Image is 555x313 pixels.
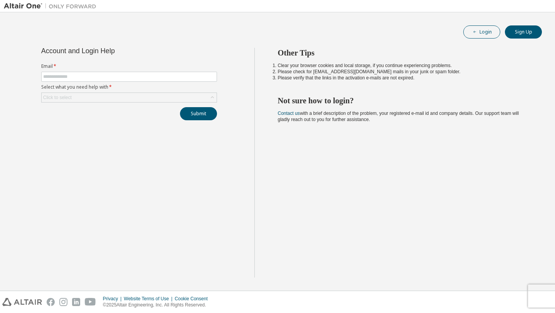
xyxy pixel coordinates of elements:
h2: Other Tips [278,48,528,58]
div: Website Terms of Use [124,296,175,302]
button: Sign Up [505,25,542,39]
img: altair_logo.svg [2,298,42,306]
label: Email [41,63,217,69]
div: Click to select [42,93,217,102]
div: Click to select [43,94,72,101]
li: Clear your browser cookies and local storage, if you continue experiencing problems. [278,62,528,69]
img: facebook.svg [47,298,55,306]
li: Please verify that the links in the activation e-mails are not expired. [278,75,528,81]
img: youtube.svg [85,298,96,306]
img: Altair One [4,2,100,10]
div: Cookie Consent [175,296,212,302]
button: Submit [180,107,217,120]
div: Account and Login Help [41,48,182,54]
a: Contact us [278,111,300,116]
img: instagram.svg [59,298,67,306]
li: Please check for [EMAIL_ADDRESS][DOMAIN_NAME] mails in your junk or spam folder. [278,69,528,75]
div: Privacy [103,296,124,302]
button: Login [463,25,500,39]
h2: Not sure how to login? [278,96,528,106]
span: with a brief description of the problem, your registered e-mail id and company details. Our suppo... [278,111,519,122]
img: linkedin.svg [72,298,80,306]
p: © 2025 Altair Engineering, Inc. All Rights Reserved. [103,302,212,308]
label: Select what you need help with [41,84,217,90]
